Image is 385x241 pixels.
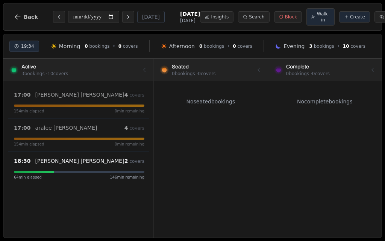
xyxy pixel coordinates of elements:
[350,44,365,49] span: covers
[115,141,144,147] span: 0 min remaining
[199,44,202,49] span: 0
[124,92,128,98] span: 4
[35,157,124,165] p: [PERSON_NAME] [PERSON_NAME]
[180,18,200,24] span: [DATE]
[14,124,31,132] span: 17:00
[35,91,124,99] p: [PERSON_NAME] [PERSON_NAME]
[238,11,269,23] button: Search
[343,44,349,49] span: 10
[283,42,305,50] span: Evening
[53,11,65,23] button: Previous day
[200,11,233,23] button: Insights
[59,42,80,50] span: Morning
[124,125,128,131] span: 4
[115,108,144,114] span: 0 min remaining
[285,14,297,20] span: Block
[129,92,144,98] span: covers
[21,43,34,49] span: 19:34
[337,43,340,49] span: •
[137,11,165,23] button: [DATE]
[233,44,236,49] span: 0
[211,14,229,20] span: Insights
[118,44,121,49] span: 0
[273,98,377,105] p: No complete bookings
[237,44,252,49] span: covers
[314,44,334,49] span: bookings
[14,108,44,114] span: 154 min elapsed
[14,157,31,165] span: 18:30
[14,174,42,180] span: 64 min elapsed
[306,8,335,26] button: Walk-in
[24,14,38,20] span: Back
[274,11,302,23] button: Block
[180,10,200,18] span: [DATE]
[123,44,138,49] span: covers
[14,91,31,99] span: 17:00
[110,174,144,180] span: 146 min remaining
[204,44,224,49] span: bookings
[169,42,195,50] span: Afternoon
[249,14,264,20] span: Search
[14,141,44,147] span: 154 min elapsed
[124,158,128,164] span: 2
[129,159,144,164] span: covers
[339,11,370,23] button: Create
[35,124,97,132] p: aralee [PERSON_NAME]
[158,98,263,105] p: No seated bookings
[227,43,230,49] span: •
[122,11,134,23] button: Next day
[8,8,44,26] button: Back
[309,44,312,49] span: 3
[113,43,115,49] span: •
[129,126,144,131] span: covers
[317,11,330,23] span: Walk-in
[350,14,365,20] span: Create
[89,44,110,49] span: bookings
[85,44,88,49] span: 0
